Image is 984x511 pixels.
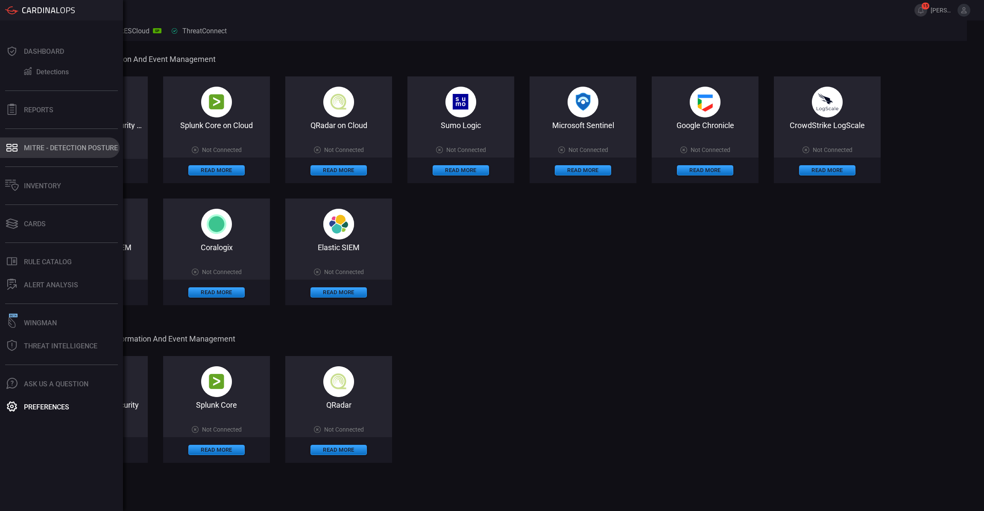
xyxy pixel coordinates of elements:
div: Elastic SIEM [285,243,392,252]
div: Cards [24,220,46,228]
img: svg%3e [201,209,232,239]
div: Splunk Core on Cloud [163,121,270,130]
div: QRadar [285,400,392,409]
div: SplunkESCloud [92,27,161,35]
span: Not Connected [446,146,486,153]
div: Google Chronicle [652,121,758,130]
img: splunk-B-AX9-PE.png [201,87,232,117]
div: Splunk Core [163,400,270,409]
img: crowdstrike_logscale-Dv7WlQ1M.png [812,87,843,117]
span: Not Connected [568,146,608,153]
span: Not Connected [324,426,364,433]
div: MITRE - Detection Posture [24,144,118,152]
button: Read More [310,445,367,455]
img: svg+xml,%3c [323,209,354,239]
div: ThreatConnect [172,27,239,35]
img: qradar_on_cloud-CqUPbAk2.png [323,87,354,117]
button: ThreatConnect [167,20,244,41]
span: On Premise Security Information and Event Management [41,334,965,343]
div: SP [153,28,161,33]
button: Read More [677,165,733,175]
div: Reports [24,106,53,114]
span: Not Connected [202,146,242,153]
div: Preferences [24,403,69,411]
img: splunk-B-AX9-PE.png [201,366,232,397]
span: Not Connected [202,269,242,275]
button: Read More [188,445,245,455]
div: Dashboard [24,47,64,55]
span: Not Connected [202,426,242,433]
img: microsoft_sentinel-DmoYopBN.png [568,87,598,117]
span: Not Connected [324,146,364,153]
div: Rule Catalog [24,258,72,266]
span: Not Connected [813,146,852,153]
img: google_chronicle-BEvpeoLq.png [690,87,720,117]
span: 15 [922,3,929,9]
img: qradar_on_cloud-CqUPbAk2.png [323,366,354,397]
div: ALERT ANALYSIS [24,281,78,289]
button: Read More [310,287,367,298]
div: Inventory [24,182,61,190]
button: 15 [914,4,927,17]
span: [PERSON_NAME].[PERSON_NAME] [931,7,954,14]
button: Read More [188,287,245,298]
button: Read More [310,165,367,175]
span: Not Connected [691,146,730,153]
button: Read More [799,165,855,175]
div: Sumo Logic [407,121,514,130]
span: Cloud Security Information and Event Management [41,55,965,64]
div: CrowdStrike LogScale [774,121,881,130]
button: Read More [188,165,245,175]
button: Read More [433,165,489,175]
div: QRadar on Cloud [285,121,392,130]
div: Microsoft Sentinel [530,121,636,130]
div: Threat Intelligence [24,342,97,350]
button: SplunkESCloudSP [87,20,167,41]
img: sumo_logic-BhVDPgcO.png [445,87,476,117]
div: Wingman [24,319,57,327]
button: Read More [555,165,611,175]
div: Ask Us A Question [24,380,88,388]
span: Not Connected [324,269,364,275]
span: Endpoint Protection [41,492,965,501]
div: Coralogix [163,243,270,252]
div: Detections [36,68,69,76]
